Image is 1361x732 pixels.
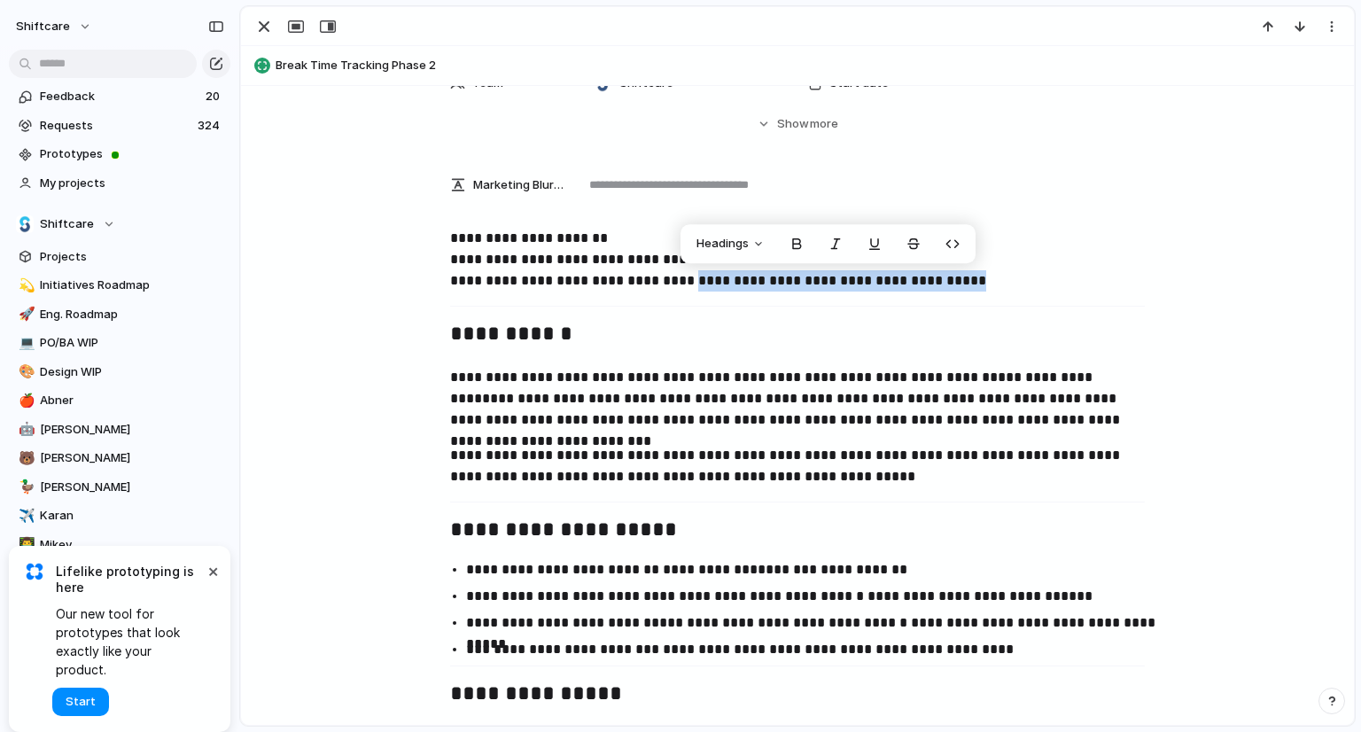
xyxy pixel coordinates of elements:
[450,108,1145,140] button: Showmore
[40,536,224,554] span: Mikey
[40,88,200,105] span: Feedback
[16,421,34,439] button: 🤖
[810,115,838,133] span: more
[473,176,564,194] span: Marketing Blurb (15-20 Words)
[202,560,223,581] button: Dismiss
[19,506,31,526] div: ✈️
[40,421,224,439] span: [PERSON_NAME]
[40,117,192,135] span: Requests
[19,276,31,296] div: 💫
[777,115,809,133] span: Show
[16,449,34,467] button: 🐻
[16,392,34,409] button: 🍎
[9,474,230,501] a: 🦆[PERSON_NAME]
[696,235,749,253] span: Headings
[40,392,224,409] span: Abner
[40,248,224,266] span: Projects
[40,175,224,192] span: My projects
[9,244,230,270] a: Projects
[16,334,34,352] button: 💻
[276,57,1346,74] span: Break Time Tracking Phase 2
[9,359,230,385] a: 🎨Design WIP
[9,272,230,299] a: 💫Initiatives Roadmap
[40,479,224,496] span: [PERSON_NAME]
[19,419,31,440] div: 🤖
[19,362,31,382] div: 🎨
[40,507,224,525] span: Karan
[16,363,34,381] button: 🎨
[16,507,34,525] button: ✈️
[249,51,1346,80] button: Break Time Tracking Phase 2
[40,145,224,163] span: Prototypes
[9,417,230,443] a: 🤖[PERSON_NAME]
[16,479,34,496] button: 🦆
[56,604,204,679] span: Our new tool for prototypes that look exactly like your product.
[16,536,34,554] button: 👨‍💻
[686,230,775,258] button: Headings
[9,502,230,529] a: ✈️Karan
[16,276,34,294] button: 💫
[9,330,230,356] a: 💻PO/BA WIP
[16,18,70,35] span: shiftcare
[198,117,223,135] span: 324
[56,564,204,596] span: Lifelike prototyping is here
[40,276,224,294] span: Initiatives Roadmap
[9,445,230,471] a: 🐻[PERSON_NAME]
[40,215,94,233] span: Shiftcare
[9,113,230,139] a: Requests324
[9,211,230,238] button: Shiftcare
[9,170,230,197] a: My projects
[40,449,224,467] span: [PERSON_NAME]
[9,387,230,414] a: 🍎Abner
[9,301,230,328] a: 🚀Eng. Roadmap
[19,333,31,354] div: 💻
[66,693,96,711] span: Start
[9,83,230,110] a: Feedback20
[19,448,31,469] div: 🐻
[9,141,230,167] a: Prototypes
[19,304,31,324] div: 🚀
[8,12,101,41] button: shiftcare
[16,306,34,323] button: 🚀
[40,306,224,323] span: Eng. Roadmap
[206,88,223,105] span: 20
[19,534,31,555] div: 👨‍💻
[19,391,31,411] div: 🍎
[9,532,230,558] a: 👨‍💻Mikey
[40,334,224,352] span: PO/BA WIP
[40,363,224,381] span: Design WIP
[52,688,109,716] button: Start
[19,477,31,497] div: 🦆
